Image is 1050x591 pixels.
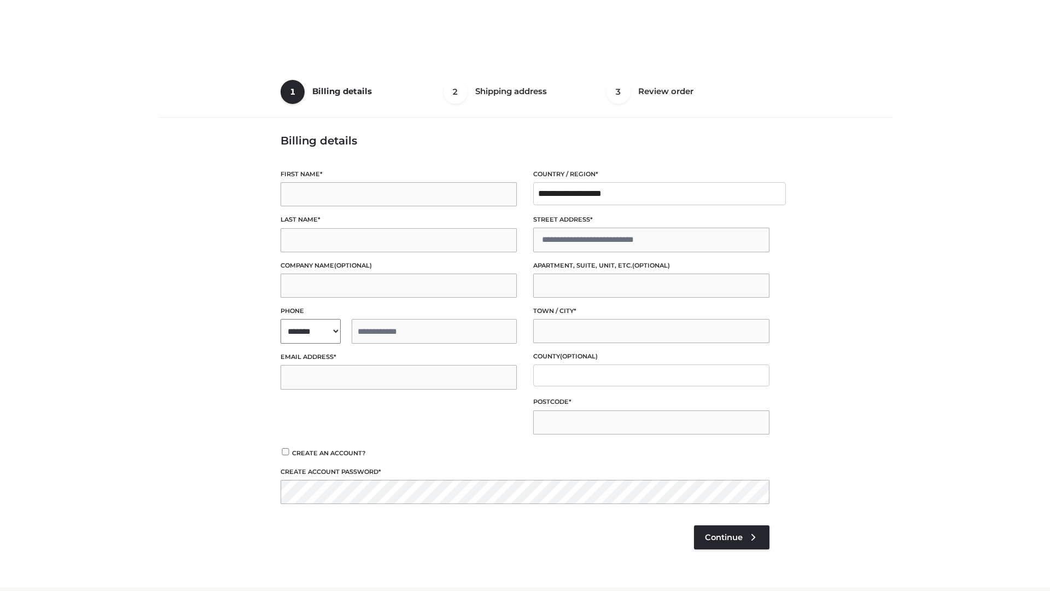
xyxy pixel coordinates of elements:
span: Shipping address [475,86,547,96]
label: Email address [281,352,517,362]
input: Create an account? [281,448,290,455]
span: 3 [606,80,631,104]
label: First name [281,169,517,179]
span: 1 [281,80,305,104]
span: Billing details [312,86,372,96]
a: Continue [694,525,769,549]
span: Create an account? [292,449,366,457]
label: County [533,351,769,362]
label: Country / Region [533,169,769,179]
h3: Billing details [281,134,769,147]
span: (optional) [632,262,670,269]
label: Postcode [533,397,769,407]
span: Continue [705,532,743,542]
span: (optional) [334,262,372,269]
label: Street address [533,215,769,225]
label: Town / City [533,306,769,316]
span: Review order [638,86,693,96]
span: 2 [444,80,468,104]
label: Company name [281,260,517,271]
label: Last name [281,215,517,225]
label: Phone [281,306,517,316]
span: (optional) [560,352,598,360]
label: Apartment, suite, unit, etc. [533,260,769,271]
label: Create account password [281,467,769,477]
